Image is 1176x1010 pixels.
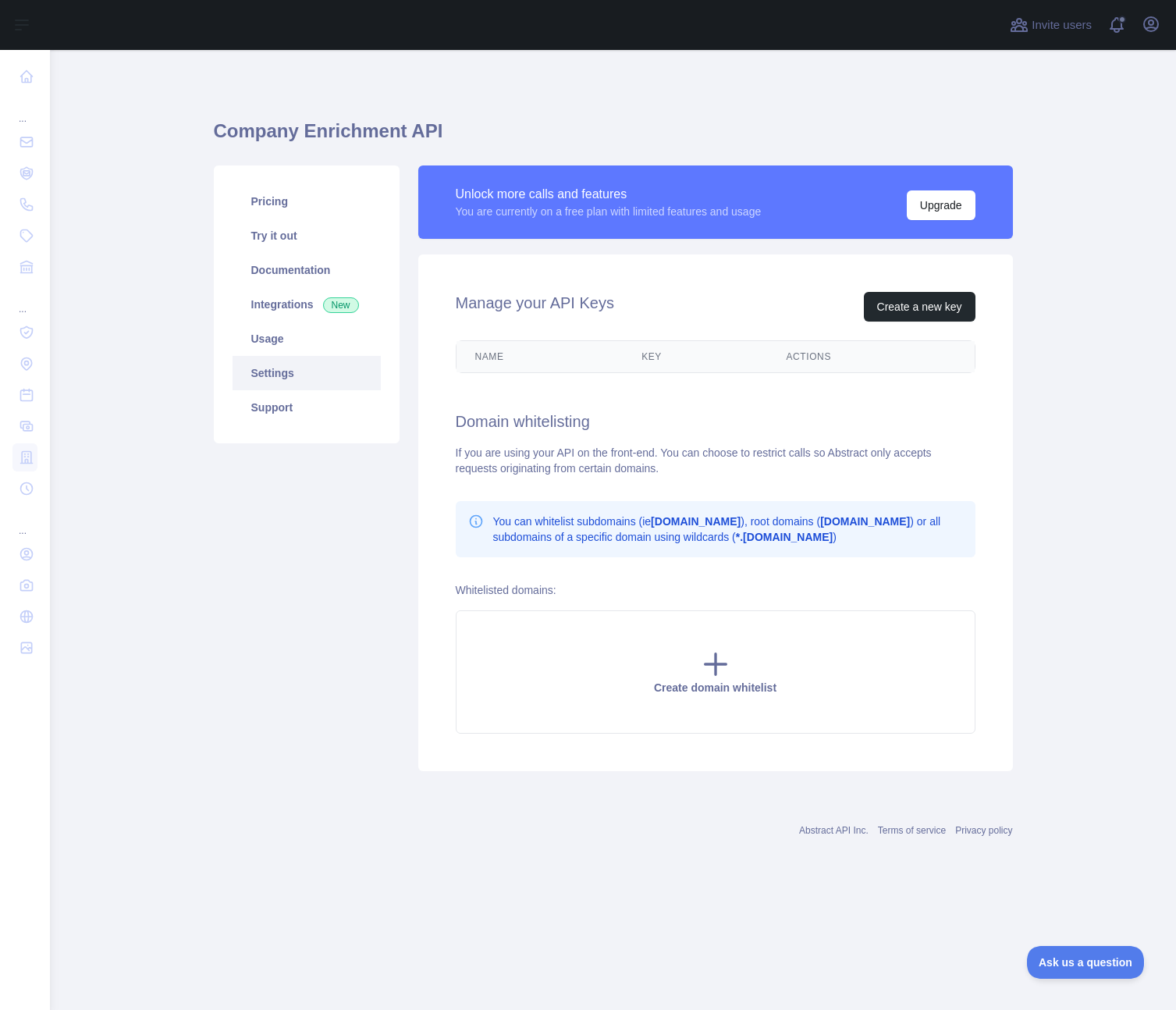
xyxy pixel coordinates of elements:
a: Terms of service [878,825,946,836]
label: Whitelisted domains: [456,584,556,596]
a: Privacy policy [955,825,1012,836]
h2: Manage your API Keys [456,292,614,322]
a: Settings [233,356,381,390]
a: Support [233,390,381,425]
th: Key [623,341,767,372]
th: Actions [767,341,974,372]
button: Upgrade [907,190,975,220]
span: New [323,297,359,313]
div: Unlock more calls and features [456,185,762,204]
div: You are currently on a free plan with limited features and usage [456,204,762,219]
a: Usage [233,322,381,356]
a: Documentation [233,253,381,287]
p: You can whitelist subdomains (ie ), root domains ( ) or all subdomains of a specific domain using... [493,514,963,545]
a: Pricing [233,184,381,219]
iframe: Toggle Customer Support [1027,946,1145,979]
a: Abstract API Inc. [799,825,869,836]
th: Name [457,341,624,372]
a: Integrations New [233,287,381,322]
h1: Company Enrichment API [214,119,1013,156]
b: *.[DOMAIN_NAME] [736,531,833,543]
span: Create domain whitelist [654,681,776,694]
div: ... [12,284,37,315]
b: [DOMAIN_NAME] [820,515,910,528]
button: Create a new key [864,292,975,322]
div: If you are using your API on the front-end. You can choose to restrict calls so Abstract only acc... [456,445,975,476]
span: Invite users [1032,16,1092,34]
a: Try it out [233,219,381,253]
button: Invite users [1007,12,1095,37]
div: ... [12,94,37,125]
b: [DOMAIN_NAME] [651,515,741,528]
h2: Domain whitelisting [456,411,975,432]
div: ... [12,506,37,537]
